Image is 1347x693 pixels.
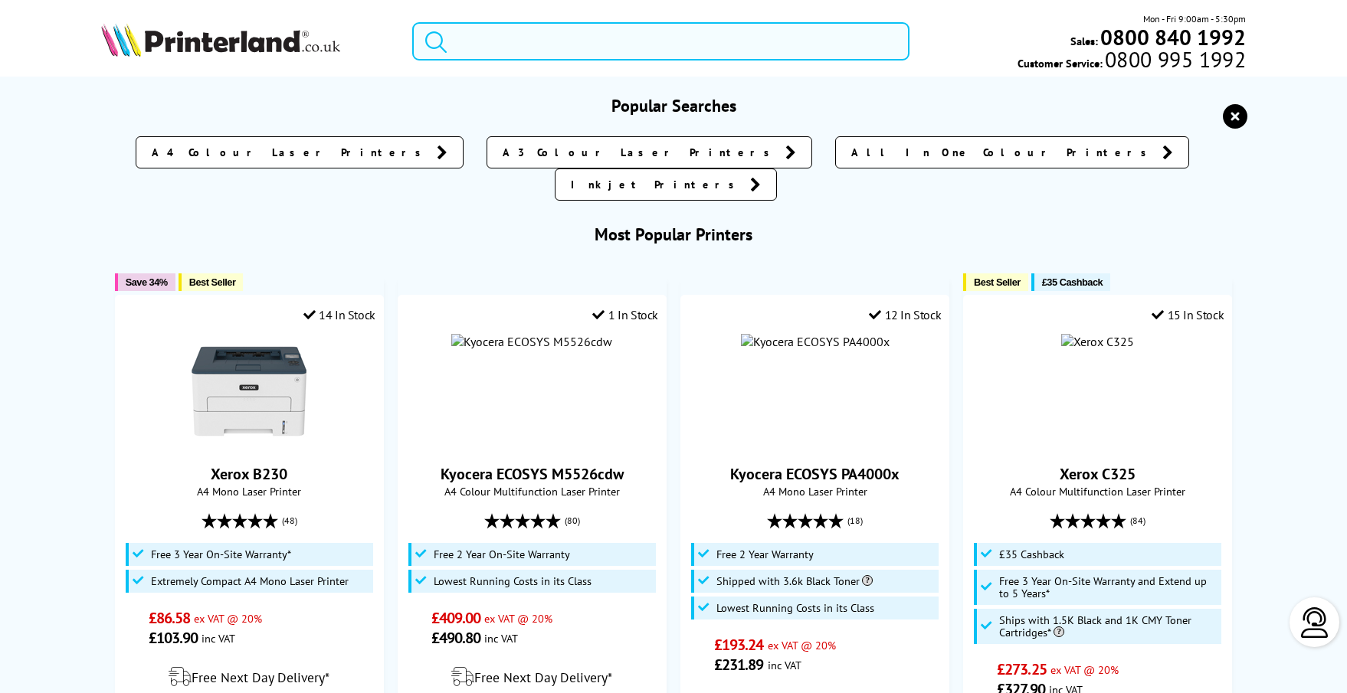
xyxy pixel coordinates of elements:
span: Extremely Compact A4 Mono Laser Printer [151,575,349,587]
a: A3 Colour Laser Printers [487,136,812,168]
span: Inkjet Printers [571,177,742,192]
img: Kyocera ECOSYS PA4000x [741,334,890,349]
span: All In One Colour Printers [851,145,1155,160]
span: (80) [565,506,580,535]
button: Best Seller [963,273,1028,291]
span: Lowest Running Costs in its Class [434,575,592,587]
h3: Most Popular Printers [101,224,1247,245]
span: Customer Service: [1018,52,1246,70]
h3: Popular Searches [101,95,1247,116]
button: Best Seller [179,273,244,291]
span: 0800 995 1992 [1103,52,1246,67]
img: Printerland Logo [101,23,340,57]
span: £35 Cashback [1042,276,1103,288]
a: Xerox C325 [1060,464,1136,484]
span: Save 34% [126,276,168,288]
a: Printerland Logo [101,23,393,60]
span: £193.24 [714,635,764,655]
span: Ships with 1.5K Black and 1K CMY Toner Cartridges* [999,614,1218,639]
div: 12 In Stock [869,307,941,322]
span: £86.58 [149,608,191,628]
span: (48) [282,506,297,535]
a: A4 Colour Laser Printers [136,136,464,168]
span: ex VAT @ 20% [768,638,836,652]
span: Free 2 Year Warranty [716,548,814,561]
input: Search product or brand [412,22,909,60]
a: 0800 840 1992 [1098,30,1246,44]
div: 15 In Stock [1152,307,1224,322]
img: user-headset-light.svg [1299,607,1330,638]
button: Save 34% [115,273,175,291]
span: £231.89 [714,655,764,675]
span: Best Seller [974,276,1021,288]
span: Free 3 Year On-Site Warranty and Extend up to 5 Years* [999,575,1218,600]
span: inc VAT [768,658,801,672]
span: Mon - Fri 9:00am - 5:30pm [1143,11,1246,26]
b: 0800 840 1992 [1100,23,1246,51]
span: Sales: [1070,34,1098,48]
button: £35 Cashback [1031,273,1110,291]
a: Kyocera ECOSYS M5526cdw [441,464,624,484]
img: Xerox B230 [192,334,306,449]
span: ex VAT @ 20% [484,611,552,626]
span: £35 Cashback [999,548,1064,561]
span: inc VAT [202,631,235,646]
span: £273.25 [997,659,1047,679]
a: Xerox B230 [211,464,287,484]
a: Kyocera ECOSYS PA4000x [730,464,900,484]
span: ex VAT @ 20% [194,611,262,626]
img: Xerox C325 [1061,334,1134,349]
span: A4 Colour Multifunction Laser Printer [972,484,1224,499]
span: £409.00 [431,608,481,628]
a: Inkjet Printers [555,168,777,201]
span: A4 Mono Laser Printer [689,484,941,499]
span: inc VAT [484,631,518,646]
span: £103.90 [149,628,198,648]
a: Xerox B230 [192,436,306,452]
span: A4 Mono Laser Printer [123,484,375,499]
span: A3 Colour Laser Printers [503,145,778,160]
span: (18) [847,506,863,535]
span: Free 2 Year On-Site Warranty [434,548,570,561]
span: £490.80 [431,628,481,648]
span: Free 3 Year On-Site Warranty* [151,548,291,561]
div: 1 In Stock [592,307,658,322]
span: Lowest Running Costs in its Class [716,602,874,614]
span: A4 Colour Multifunction Laser Printer [406,484,658,499]
div: 14 In Stock [303,307,375,322]
span: (84) [1130,506,1145,535]
a: All In One Colour Printers [835,136,1189,168]
span: ex VAT @ 20% [1050,662,1119,677]
img: Kyocera ECOSYS M5526cdw [451,334,612,349]
span: A4 Colour Laser Printers [152,145,429,160]
span: Shipped with 3.6k Black Toner [716,575,873,587]
span: Best Seller [189,276,236,288]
